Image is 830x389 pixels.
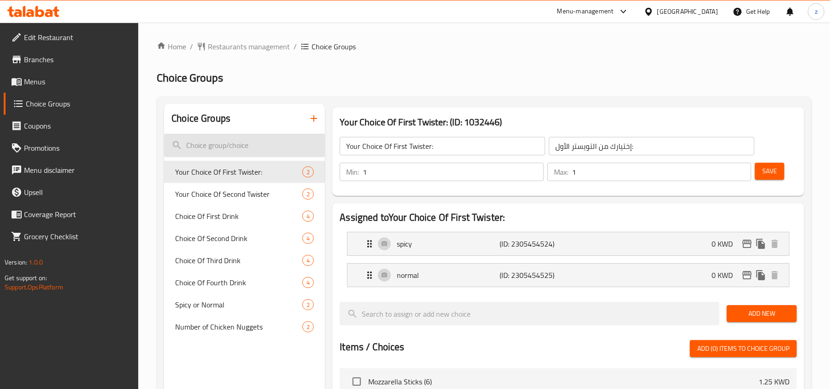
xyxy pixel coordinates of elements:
nav: breadcrumb [157,41,812,52]
button: duplicate [754,237,768,251]
div: Expand [347,232,789,255]
span: Menu disclaimer [24,165,131,176]
div: Choices [302,233,314,244]
div: Number of Chicken Nuggets2 [164,316,325,338]
button: Add (0) items to choice group [690,340,797,357]
span: Choice Of First Drink [175,211,302,222]
span: 4 [303,256,313,265]
div: Spicy or Normal2 [164,294,325,316]
span: Choice Of Fourth Drink [175,277,302,288]
div: Your Choice Of Second Twister2 [164,183,325,205]
span: 1.0.0 [29,256,43,268]
a: Menus [4,71,139,93]
span: Restaurants management [208,41,290,52]
div: Menu-management [557,6,614,17]
div: Choices [302,211,314,222]
button: edit [740,268,754,282]
div: Choice Of First Drink4 [164,205,325,227]
button: delete [768,268,782,282]
a: Branches [4,48,139,71]
span: Coupons [24,120,131,131]
button: Add New [727,305,797,322]
div: Choices [302,255,314,266]
span: Promotions [24,142,131,153]
p: (ID: 2305454525) [500,270,569,281]
a: Promotions [4,137,139,159]
span: Grocery Checklist [24,231,131,242]
li: / [190,41,193,52]
a: Choice Groups [4,93,139,115]
span: 2 [303,190,313,199]
a: Upsell [4,181,139,203]
input: search [340,302,719,325]
div: Choice Of Fourth Drink4 [164,271,325,294]
span: Choice Groups [312,41,356,52]
div: Expand [347,264,789,287]
li: / [294,41,297,52]
button: delete [768,237,782,251]
a: Restaurants management [197,41,290,52]
p: 1.25 KWD [759,376,789,387]
span: Edit Restaurant [24,32,131,43]
a: Coupons [4,115,139,137]
span: 2 [303,168,313,177]
div: Choice Of Second Drink4 [164,227,325,249]
span: Upsell [24,187,131,198]
span: Spicy or Normal [175,299,302,310]
p: Min: [346,166,359,177]
span: Branches [24,54,131,65]
span: Get support on: [5,272,47,284]
p: normal [397,270,500,281]
h2: Items / Choices [340,340,404,354]
span: Choice Of Second Drink [175,233,302,244]
span: Choice Groups [157,67,223,88]
span: 2 [303,323,313,331]
a: Home [157,41,186,52]
button: edit [740,237,754,251]
h2: Choice Groups [171,112,230,125]
input: search [164,134,325,157]
button: duplicate [754,268,768,282]
span: Menus [24,76,131,87]
p: 0 KWD [712,238,740,249]
div: [GEOGRAPHIC_DATA] [657,6,718,17]
div: Choice Of Third Drink4 [164,249,325,271]
div: Choices [302,321,314,332]
button: Save [755,163,784,180]
span: Add (0) items to choice group [697,343,789,354]
div: Choices [302,277,314,288]
span: 4 [303,278,313,287]
a: Menu disclaimer [4,159,139,181]
span: 2 [303,301,313,309]
p: (ID: 2305454524) [500,238,569,249]
div: Choices [302,189,314,200]
span: Mozzarella Sticks (6) [368,376,759,387]
span: Version: [5,256,27,268]
span: Number of Chicken Nuggets [175,321,302,332]
span: Your Choice Of First Twister: [175,166,302,177]
span: Choice Groups [26,98,131,109]
h2: Assigned to Your Choice Of First Twister: [340,211,797,224]
li: Expand [340,228,797,259]
div: Choices [302,166,314,177]
p: Max: [554,166,568,177]
a: Grocery Checklist [4,225,139,248]
div: Choices [302,299,314,310]
span: z [815,6,818,17]
span: Add New [734,308,789,319]
a: Support.OpsPlatform [5,281,63,293]
span: 4 [303,212,313,221]
p: 0 KWD [712,270,740,281]
span: 4 [303,234,313,243]
li: Expand [340,259,797,291]
span: Your Choice Of Second Twister [175,189,302,200]
span: Save [762,165,777,177]
h3: Your Choice Of First Twister: (ID: 1032446) [340,115,797,130]
span: Coverage Report [24,209,131,220]
a: Edit Restaurant [4,26,139,48]
div: Your Choice Of First Twister:2 [164,161,325,183]
span: Choice Of Third Drink [175,255,302,266]
a: Coverage Report [4,203,139,225]
p: spicy [397,238,500,249]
